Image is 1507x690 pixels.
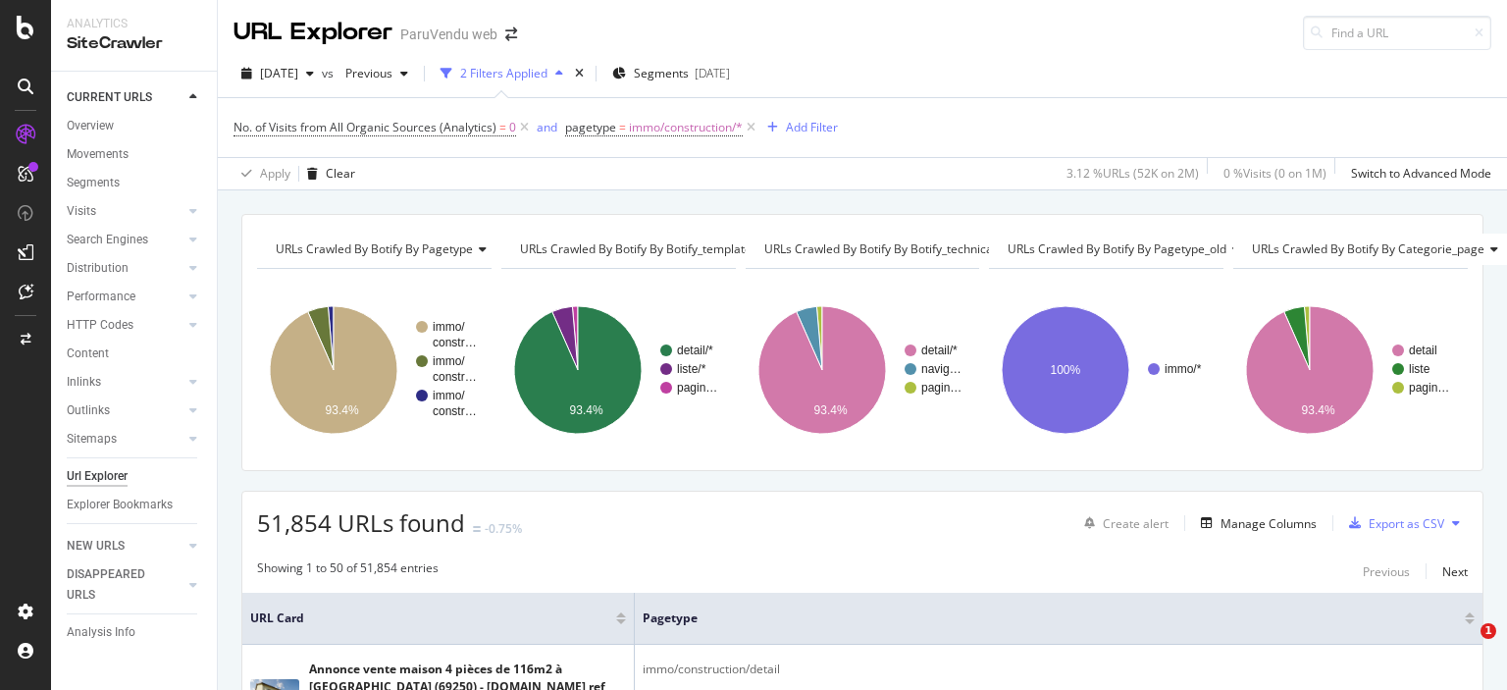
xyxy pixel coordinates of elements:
[67,429,183,450] a: Sitemaps
[1440,623,1487,670] iframe: Intercom live chat
[67,173,120,193] div: Segments
[67,116,114,136] div: Overview
[433,370,477,384] text: constr…
[260,165,290,182] div: Apply
[1066,165,1199,182] div: 3.12 % URLs ( 52K on 2M )
[760,234,1025,265] h4: URLs Crawled By Botify By botify_technical
[520,240,752,257] span: URLs Crawled By Botify By botify_template
[433,389,465,402] text: immo/
[1409,344,1437,357] text: detail
[67,400,183,421] a: Outlinks
[67,16,201,32] div: Analytics
[813,403,847,417] text: 93.4%
[604,58,738,89] button: Segments[DATE]
[1223,165,1326,182] div: 0 % Visits ( 0 on 1M )
[505,27,517,41] div: arrow-right-arrow-left
[67,258,129,279] div: Distribution
[1409,362,1430,376] text: liste
[433,404,477,418] text: constr…
[338,58,416,89] button: Previous
[1442,559,1468,583] button: Next
[1343,158,1491,189] button: Switch to Advanced Mode
[260,65,298,81] span: 2025 Aug. 15th
[433,336,477,349] text: constr…
[276,240,473,257] span: URLs Crawled By Botify By pagetype
[67,564,183,606] a: DISAPPEARED URLS
[677,362,706,376] text: liste/*
[272,234,502,265] h4: URLs Crawled By Botify By pagetype
[67,466,203,487] a: Url Explorer
[67,32,201,55] div: SiteCrawler
[67,230,148,250] div: Search Engines
[537,119,557,135] div: and
[565,119,616,135] span: pagetype
[234,16,392,49] div: URL Explorer
[67,536,183,557] a: NEW URLS
[433,354,465,368] text: immo/
[338,65,392,81] span: Previous
[643,661,1475,678] div: immo/construction/detail
[1303,16,1491,50] input: Find a URL
[921,381,961,395] text: pagin…
[460,65,547,81] div: 2 Filters Applied
[1363,559,1410,583] button: Previous
[326,165,355,182] div: Clear
[1008,240,1226,257] span: URLs Crawled By Botify By pagetype_old
[67,116,203,136] a: Overview
[619,119,626,135] span: =
[67,201,183,222] a: Visits
[67,258,183,279] a: Distribution
[67,287,135,307] div: Performance
[67,536,125,557] div: NEW URLS
[299,158,355,189] button: Clear
[473,526,481,532] img: Equal
[677,381,717,395] text: pagin…
[234,58,322,89] button: [DATE]
[67,144,203,165] a: Movements
[1221,515,1317,532] div: Manage Columns
[1004,234,1256,265] h4: URLs Crawled By Botify By pagetype_old
[67,564,166,606] div: DISAPPEARED URLS
[1481,623,1496,639] span: 1
[257,285,489,455] svg: A chart.
[322,65,338,81] span: vs
[67,287,183,307] a: Performance
[921,344,958,357] text: detail/*
[67,400,110,421] div: Outlinks
[326,403,359,417] text: 93.4%
[516,234,781,265] h4: URLs Crawled By Botify By botify_template
[67,429,117,450] div: Sitemaps
[1351,165,1491,182] div: Switch to Advanced Mode
[989,285,1221,455] svg: A chart.
[759,116,838,139] button: Add Filter
[400,25,497,44] div: ParuVendu web
[67,173,203,193] a: Segments
[1302,403,1335,417] text: 93.4%
[921,362,961,376] text: navig…
[67,87,152,108] div: CURRENT URLS
[643,610,1435,627] span: pagetype
[1051,363,1081,377] text: 100%
[1252,240,1484,257] span: URLs Crawled By Botify By categorie_page
[67,372,183,393] a: Inlinks
[67,87,183,108] a: CURRENT URLS
[433,320,465,334] text: immo/
[764,240,996,257] span: URLs Crawled By Botify By botify_technical
[67,466,128,487] div: Url Explorer
[569,403,602,417] text: 93.4%
[67,495,173,515] div: Explorer Bookmarks
[1369,515,1444,532] div: Export as CSV
[67,622,135,643] div: Analysis Info
[1193,511,1317,535] button: Manage Columns
[1165,362,1202,376] text: immo/*
[1341,507,1444,539] button: Export as CSV
[234,119,496,135] span: No. of Visits from All Organic Sources (Analytics)
[257,506,465,539] span: 51,854 URLs found
[234,158,290,189] button: Apply
[695,65,730,81] div: [DATE]
[1363,563,1410,580] div: Previous
[67,344,203,364] a: Content
[677,344,713,357] text: detail/*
